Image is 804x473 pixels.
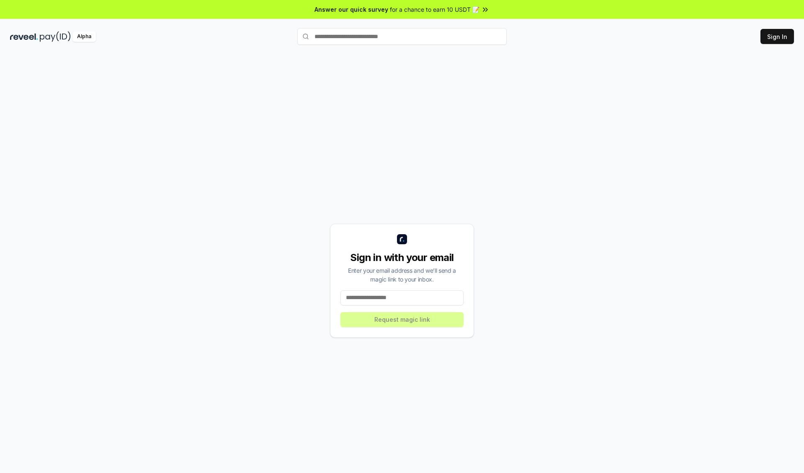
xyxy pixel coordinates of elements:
div: Enter your email address and we’ll send a magic link to your inbox. [340,266,464,284]
img: pay_id [40,31,71,42]
img: logo_small [397,234,407,244]
img: reveel_dark [10,31,38,42]
button: Sign In [760,29,794,44]
div: Sign in with your email [340,251,464,264]
span: for a chance to earn 10 USDT 📝 [390,5,479,14]
div: Alpha [72,31,96,42]
span: Answer our quick survey [314,5,388,14]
